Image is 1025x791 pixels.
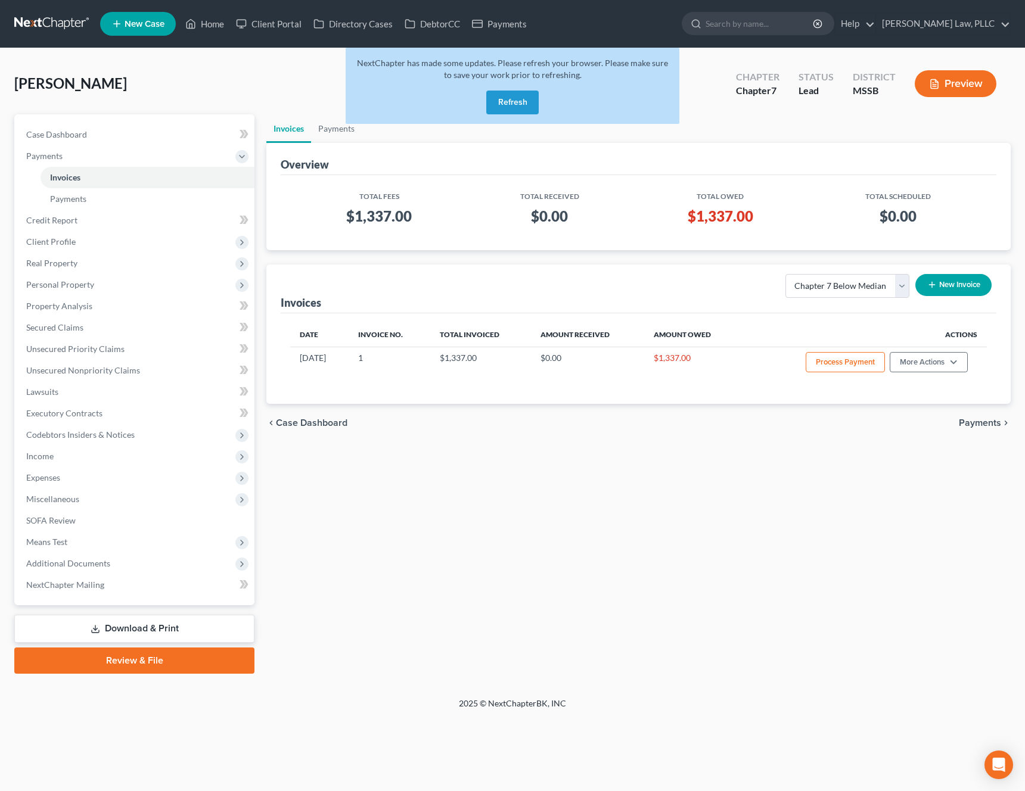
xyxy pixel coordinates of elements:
button: Refresh [486,91,539,114]
a: Home [179,13,230,35]
div: Open Intercom Messenger [984,750,1013,779]
a: SOFA Review [17,510,254,531]
span: Case Dashboard [26,129,87,139]
span: Real Property [26,258,77,268]
div: Chapter [736,84,779,98]
a: Credit Report [17,210,254,231]
th: Total Invoiced [430,323,531,347]
a: Executory Contracts [17,403,254,424]
th: Amount Owed [644,323,742,347]
a: Payments [466,13,533,35]
span: Invoices [50,172,80,182]
button: chevron_left Case Dashboard [266,418,347,428]
span: Miscellaneous [26,494,79,504]
div: Lead [799,84,834,98]
a: Secured Claims [17,317,254,338]
button: More Actions [890,352,968,372]
a: Property Analysis [17,295,254,317]
a: Payments [311,114,362,143]
span: Unsecured Nonpriority Claims [26,365,140,375]
span: Credit Report [26,215,77,225]
td: 1 [349,347,430,380]
td: $1,337.00 [430,347,531,380]
span: Means Test [26,537,67,547]
h3: $1,337.00 [300,207,458,226]
div: Status [799,70,834,84]
th: Amount Received [531,323,644,347]
a: DebtorCC [399,13,466,35]
span: Lawsuits [26,387,58,397]
td: $0.00 [531,347,644,380]
div: Invoices [281,295,321,310]
div: District [853,70,896,84]
button: New Invoice [915,274,992,296]
div: MSSB [853,84,896,98]
span: [PERSON_NAME] [14,74,127,92]
a: Unsecured Priority Claims [17,338,254,360]
span: New Case [125,20,164,29]
th: Total Fees [290,185,468,202]
a: Invoices [41,167,254,188]
span: Case Dashboard [276,418,347,428]
a: Directory Cases [307,13,399,35]
div: 2025 © NextChapterBK, INC [173,697,852,719]
th: Total Received [468,185,632,202]
span: Executory Contracts [26,408,102,418]
span: Payments [959,418,1001,428]
th: Total Scheduled [809,185,987,202]
span: Additional Documents [26,558,110,568]
h3: $0.00 [819,207,977,226]
th: Total Owed [632,185,809,202]
a: Review & File [14,647,254,674]
span: NextChapter Mailing [26,580,104,590]
div: Overview [281,157,329,172]
a: Lawsuits [17,381,254,403]
span: 7 [771,85,776,96]
a: [PERSON_NAME] Law, PLLC [876,13,1010,35]
a: NextChapter Mailing [17,574,254,596]
i: chevron_right [1001,418,1011,428]
button: Preview [915,70,996,97]
span: Codebtors Insiders & Notices [26,429,135,440]
td: [DATE] [290,347,349,380]
span: Income [26,451,54,461]
button: Payments chevron_right [959,418,1011,428]
span: Secured Claims [26,322,83,332]
div: Chapter [736,70,779,84]
a: Download & Print [14,615,254,643]
span: Payments [50,194,86,204]
th: Actions [742,323,987,347]
span: Unsecured Priority Claims [26,344,125,354]
span: Client Profile [26,236,76,247]
button: Process Payment [806,352,885,372]
span: Expenses [26,472,60,482]
a: Invoices [266,114,311,143]
h3: $1,337.00 [641,207,800,226]
span: SOFA Review [26,515,76,525]
td: $1,337.00 [644,347,742,380]
i: chevron_left [266,418,276,428]
a: Case Dashboard [17,124,254,145]
th: Invoice No. [349,323,430,347]
span: Payments [26,151,63,161]
span: NextChapter has made some updates. Please refresh your browser. Please make sure to save your wor... [357,58,668,80]
th: Date [290,323,349,347]
span: Personal Property [26,279,94,289]
a: Unsecured Nonpriority Claims [17,360,254,381]
h3: $0.00 [477,207,622,226]
input: Search by name... [706,13,815,35]
a: Client Portal [230,13,307,35]
a: Payments [41,188,254,210]
a: Help [835,13,875,35]
span: Property Analysis [26,301,92,311]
